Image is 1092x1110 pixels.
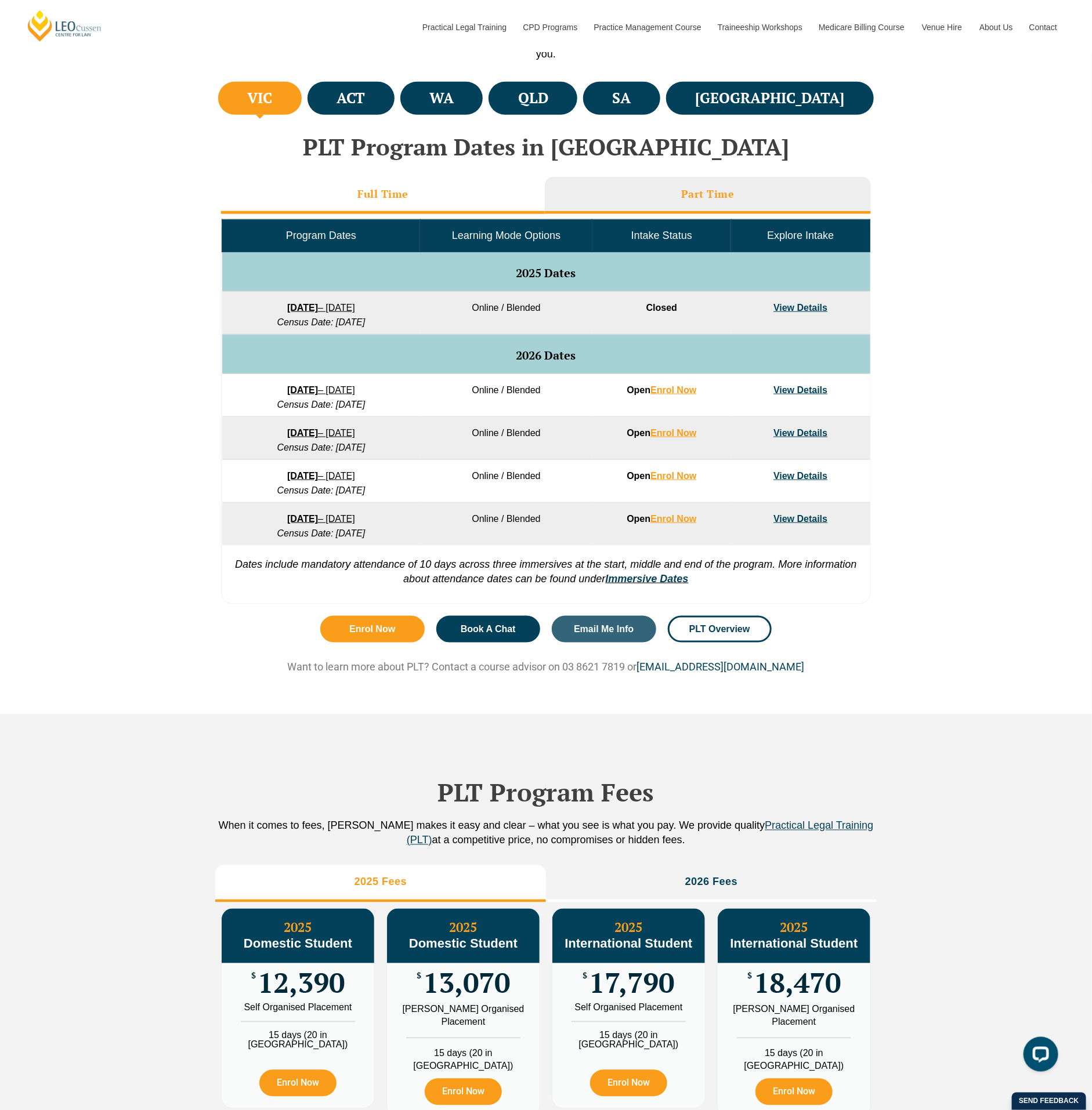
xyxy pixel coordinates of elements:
[516,347,576,363] span: 2026 Dates
[696,89,845,108] h4: [GEOGRAPHIC_DATA]
[277,528,366,538] em: Census Date: [DATE]
[320,616,425,643] a: Enrol Now
[417,972,421,981] span: $
[709,2,810,52] a: Traineeship Workshops
[387,1038,540,1073] li: 15 days (20 in [GEOGRAPHIC_DATA])
[773,428,827,438] a: View Details
[420,460,592,503] td: Online / Blended
[452,230,561,241] span: Learning Mode Options
[26,9,103,42] a: [PERSON_NAME] Centre for Law
[244,937,352,951] span: Domestic Student
[349,625,395,634] span: Enrol Now
[287,303,318,313] strong: [DATE]
[755,1079,833,1105] a: Enrol Now
[552,1021,705,1050] li: 15 days (20 in [GEOGRAPHIC_DATA])
[650,428,696,438] a: Enrol Now
[287,385,355,395] a: [DATE]– [DATE]
[590,972,675,995] span: 17,790
[726,1003,862,1029] div: [PERSON_NAME] Organised Placement
[574,625,634,634] span: Email Me Info
[259,1070,337,1097] a: Enrol Now
[387,920,540,952] h3: 2025
[286,230,356,241] span: Program Dates
[420,417,592,460] td: Online / Blended
[247,89,272,108] h4: VIC
[913,2,971,52] a: Venue Hire
[230,1003,366,1013] div: Self Organised Placement
[409,937,518,951] span: Domestic Student
[420,292,592,335] td: Online / Blended
[650,514,696,524] a: Enrol Now
[773,471,827,481] a: View Details
[215,660,877,673] p: Want to learn more about PLT? Contact a course advisor on 03 8621 7819 or
[516,265,576,281] span: 2025 Dates
[627,471,696,481] strong: Open
[637,661,805,673] a: [EMAIL_ADDRESS][DOMAIN_NAME]
[754,972,841,995] span: 18,470
[689,625,750,634] span: PLT Overview
[222,1021,374,1050] li: 15 days (20 in [GEOGRAPHIC_DATA])
[215,819,877,848] p: When it comes to fees, [PERSON_NAME] makes it easy and clear – what you see is what you pay. We p...
[627,428,696,438] strong: Open
[773,514,827,524] a: View Details
[810,2,913,52] a: Medicare Billing Course
[420,374,592,417] td: Online / Blended
[287,471,355,481] a: [DATE]– [DATE]
[355,876,407,889] h3: 2025 Fees
[718,920,870,952] h3: 2025
[337,89,365,108] h4: ACT
[258,972,345,995] span: 12,390
[518,89,548,108] h4: QLD
[251,972,256,981] span: $
[215,134,877,159] h2: PLT Program Dates in [GEOGRAPHIC_DATA]
[287,514,318,524] strong: [DATE]
[235,558,857,585] em: Dates include mandatory attendance of 10 days across three immersives at the start, middle and en...
[429,89,454,108] h4: WA
[650,385,696,395] a: Enrol Now
[287,514,355,524] a: [DATE]– [DATE]
[565,937,693,951] span: International Student
[461,625,516,634] span: Book A Chat
[773,385,827,395] a: View Details
[425,1079,502,1105] a: Enrol Now
[613,89,631,108] h4: SA
[552,616,656,643] a: Email Me Info
[357,187,408,201] h3: Full Time
[287,385,318,395] strong: [DATE]
[606,573,689,585] a: Immersive Dates
[514,2,585,52] a: CPD Programs
[222,920,374,952] h3: 2025
[436,616,541,643] a: Book A Chat
[767,230,834,241] span: Explore Intake
[685,876,738,889] h3: 2026 Fees
[287,471,318,481] strong: [DATE]
[277,442,366,452] em: Census Date: [DATE]
[650,471,696,481] a: Enrol Now
[277,485,366,495] em: Census Date: [DATE]
[731,937,858,951] span: International Student
[668,616,772,643] a: PLT Overview
[646,303,677,313] span: Closed
[747,972,752,981] span: $
[277,400,366,409] em: Census Date: [DATE]
[971,2,1021,52] a: About Us
[627,514,696,524] strong: Open
[277,317,366,327] em: Census Date: [DATE]
[583,972,588,981] span: $
[287,428,355,438] a: [DATE]– [DATE]
[681,187,735,201] h3: Part Time
[590,1070,667,1097] a: Enrol Now
[287,428,318,438] strong: [DATE]
[561,1003,696,1013] div: Self Organised Placement
[420,503,592,546] td: Online / Blended
[423,972,510,995] span: 13,070
[627,385,696,395] strong: Open
[552,920,705,952] h3: 2025
[215,778,877,807] h2: PLT Program Fees
[396,1003,531,1029] div: [PERSON_NAME] Organised Placement
[773,303,827,313] a: View Details
[287,303,355,313] a: [DATE]– [DATE]
[718,1038,870,1073] li: 15 days (20 in [GEOGRAPHIC_DATA])
[585,2,709,52] a: Practice Management Course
